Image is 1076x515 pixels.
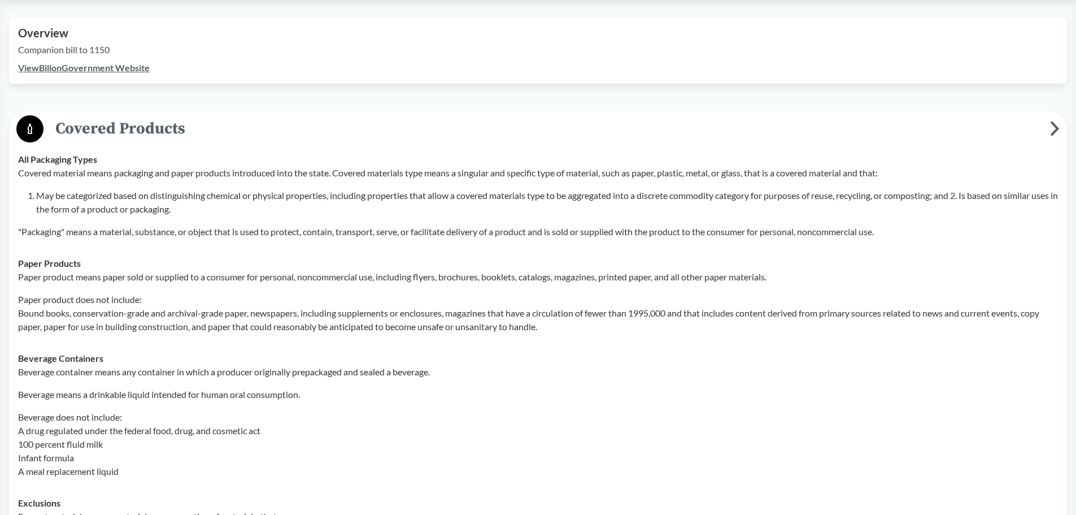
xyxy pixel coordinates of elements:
[18,258,81,269] strong: Paper Products
[13,115,1063,144] button: Covered Products
[18,293,1058,334] p: Paper product does not include: Bound books, conservation-grade and archival-grade paper, newspap...
[18,62,150,73] a: ViewBillonGovernment Website
[18,353,103,363] strong: Beverage Containers
[18,166,1058,180] p: Covered material means packaging and paper products introduced into the state. Covered materials ...
[18,365,1058,379] p: Beverage container means any container in which a producer originally prepackaged and sealed a be...
[43,116,1050,141] span: Covered Products
[18,43,1058,57] p: Companion bill to 1150
[18,388,1058,401] p: Beverage means a drinkable liquid intended for human oral consumption.
[36,189,1058,216] li: May be categorized based on distinguishing chemical or physical properties, including properties ...
[18,497,60,508] strong: Exclusions
[18,410,1058,478] p: Beverage does not include: A drug regulated under the federal food, drug, and cosmetic act 100 pe...
[18,270,1058,284] p: Paper product means paper sold or supplied to a consumer for personal, noncommercial use, includi...
[18,225,1058,239] p: "Packaging" means a material, substance, or object that is used to protect, contain, transport, s...
[18,154,97,165] strong: All Packaging Types
[18,27,1058,40] h2: Overview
